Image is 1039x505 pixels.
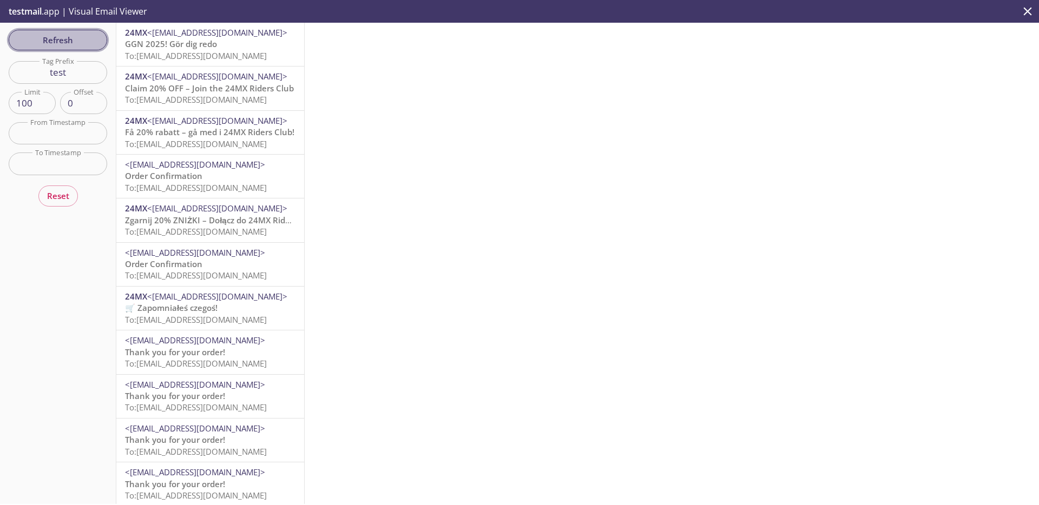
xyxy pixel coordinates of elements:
span: To: [EMAIL_ADDRESS][DOMAIN_NAME] [125,358,267,369]
span: To: [EMAIL_ADDRESS][DOMAIN_NAME] [125,226,267,237]
span: Thank you for your order! [125,390,225,401]
span: <[EMAIL_ADDRESS][DOMAIN_NAME]> [125,379,265,390]
span: Reset [47,189,69,203]
span: <[EMAIL_ADDRESS][DOMAIN_NAME]> [125,335,265,345]
span: <[EMAIL_ADDRESS][DOMAIN_NAME]> [147,291,287,302]
span: To: [EMAIL_ADDRESS][DOMAIN_NAME] [125,270,267,281]
span: <[EMAIL_ADDRESS][DOMAIN_NAME]> [147,115,287,126]
div: 24MX<[EMAIL_ADDRESS][DOMAIN_NAME]>Claim 20% OFF – Join the 24MX Riders ClubTo:[EMAIL_ADDRESS][DOM... [116,67,304,110]
span: GGN 2025! Gör dig redo [125,38,217,49]
span: Claim 20% OFF – Join the 24MX Riders Club [125,83,294,94]
button: Refresh [9,30,107,50]
span: To: [EMAIL_ADDRESS][DOMAIN_NAME] [125,182,267,193]
div: <[EMAIL_ADDRESS][DOMAIN_NAME]>Order ConfirmationTo:[EMAIL_ADDRESS][DOMAIN_NAME] [116,243,304,286]
button: Reset [38,185,78,206]
span: 24MX [125,27,147,38]
span: 🛒 Zapomniałeś czegoś! [125,302,218,313]
span: <[EMAIL_ADDRESS][DOMAIN_NAME]> [125,159,265,170]
div: <[EMAIL_ADDRESS][DOMAIN_NAME]>Order ConfirmationTo:[EMAIL_ADDRESS][DOMAIN_NAME] [116,155,304,198]
span: <[EMAIL_ADDRESS][DOMAIN_NAME]> [125,247,265,258]
div: 24MX<[EMAIL_ADDRESS][DOMAIN_NAME]>Zgarnij 20% ZNIŻKI – Dołącz do 24MX Riders Club!To:[EMAIL_ADDRE... [116,198,304,242]
div: <[EMAIL_ADDRESS][DOMAIN_NAME]>Thank you for your order!To:[EMAIL_ADDRESS][DOMAIN_NAME] [116,375,304,418]
div: <[EMAIL_ADDRESS][DOMAIN_NAME]>Thank you for your order!To:[EMAIL_ADDRESS][DOMAIN_NAME] [116,418,304,462]
span: 24MX [125,291,147,302]
span: To: [EMAIL_ADDRESS][DOMAIN_NAME] [125,490,267,501]
span: Order Confirmation [125,170,202,181]
span: To: [EMAIL_ADDRESS][DOMAIN_NAME] [125,138,267,149]
span: Thank you for your order! [125,434,225,445]
span: 24MX [125,71,147,82]
span: <[EMAIL_ADDRESS][DOMAIN_NAME]> [125,467,265,477]
span: <[EMAIL_ADDRESS][DOMAIN_NAME]> [147,203,287,214]
span: <[EMAIL_ADDRESS][DOMAIN_NAME]> [147,71,287,82]
span: testmail [9,5,42,17]
span: 24MX [125,203,147,214]
div: 24MX<[EMAIL_ADDRESS][DOMAIN_NAME]>🛒 Zapomniałeś czegoś!To:[EMAIL_ADDRESS][DOMAIN_NAME] [116,287,304,330]
span: Refresh [17,33,98,47]
span: To: [EMAIL_ADDRESS][DOMAIN_NAME] [125,314,267,325]
span: To: [EMAIL_ADDRESS][DOMAIN_NAME] [125,446,267,457]
span: Order Confirmation [125,258,202,269]
div: <[EMAIL_ADDRESS][DOMAIN_NAME]>Thank you for your order!To:[EMAIL_ADDRESS][DOMAIN_NAME] [116,330,304,374]
span: 24MX [125,115,147,126]
span: Thank you for your order! [125,479,225,489]
span: Thank you for your order! [125,347,225,357]
span: To: [EMAIL_ADDRESS][DOMAIN_NAME] [125,50,267,61]
span: <[EMAIL_ADDRESS][DOMAIN_NAME]> [125,423,265,434]
span: To: [EMAIL_ADDRESS][DOMAIN_NAME] [125,402,267,413]
span: <[EMAIL_ADDRESS][DOMAIN_NAME]> [147,27,287,38]
div: 24MX<[EMAIL_ADDRESS][DOMAIN_NAME]>Få 20% rabatt – gå med i 24MX Riders Club!To:[EMAIL_ADDRESS][DO... [116,111,304,154]
span: Zgarnij 20% ZNIŻKI – Dołącz do 24MX Riders Club! [125,215,319,225]
div: 24MX<[EMAIL_ADDRESS][DOMAIN_NAME]>GGN 2025! Gör dig redoTo:[EMAIL_ADDRESS][DOMAIN_NAME] [116,23,304,66]
span: Få 20% rabatt – gå med i 24MX Riders Club! [125,127,294,137]
span: To: [EMAIL_ADDRESS][DOMAIN_NAME] [125,94,267,105]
